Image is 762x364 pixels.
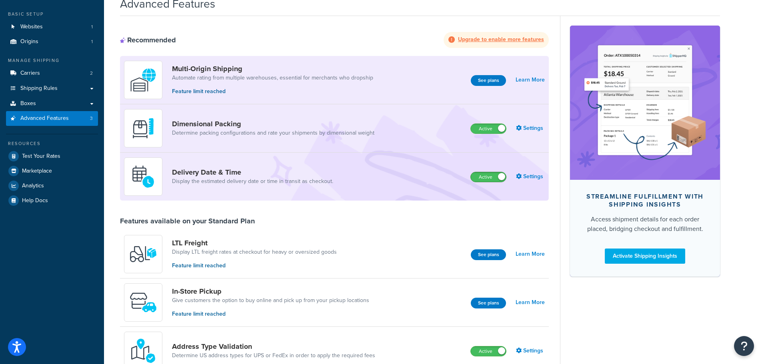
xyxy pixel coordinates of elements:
[516,171,545,182] a: Settings
[582,38,708,168] img: feature-image-si-e24932ea9b9fcd0ff835db86be1ff8d589347e8876e1638d903ea230a36726be.png
[734,336,754,356] button: Open Resource Center
[90,70,93,77] span: 2
[172,352,375,360] a: Determine US address types for UPS or FedEx in order to apply the required fees
[516,249,545,260] a: Learn More
[20,100,36,107] span: Boxes
[172,261,337,270] p: Feature limit reached
[22,153,60,160] span: Test Your Rates
[6,34,98,49] a: Origins1
[172,64,373,73] a: Multi-Origin Shipping
[6,179,98,193] a: Analytics
[471,124,506,133] label: Active
[22,197,48,204] span: Help Docs
[20,24,43,30] span: Websites
[172,296,369,304] a: Give customers the option to buy online and pick up from your pickup locations
[120,36,176,44] div: Recommended
[91,24,93,30] span: 1
[471,298,506,308] button: See plans
[471,249,506,260] button: See plans
[120,217,255,225] div: Features available on your Standard Plan
[172,310,369,318] p: Feature limit reached
[583,193,707,209] div: Streamline Fulfillment with Shipping Insights
[6,57,98,64] div: Manage Shipping
[20,115,69,122] span: Advanced Features
[172,129,374,137] a: Determine packing configurations and rate your shipments by dimensional weight
[20,70,40,77] span: Carriers
[605,249,685,264] a: Activate Shipping Insights
[172,248,337,256] a: Display LTL freight rates at checkout for heavy or oversized goods
[129,114,157,142] img: DTVBYsAAAAAASUVORK5CYII=
[6,149,98,163] a: Test Your Rates
[172,87,373,96] p: Feature limit reached
[172,287,369,296] a: In-Store Pickup
[20,85,58,92] span: Shipping Rules
[471,75,506,86] button: See plans
[22,183,44,189] span: Analytics
[583,215,707,234] div: Access shipment details for each order placed, bridging checkout and fulfillment.
[172,74,373,82] a: Automate rating from multiple warehouses, essential for merchants who dropship
[91,38,93,45] span: 1
[516,123,545,134] a: Settings
[129,66,157,94] img: WatD5o0RtDAAAAAElFTkSuQmCC
[516,345,545,356] a: Settings
[6,96,98,111] a: Boxes
[471,172,506,182] label: Active
[129,288,157,316] img: wfgcfpwTIucLEAAAAASUVORK5CYII=
[6,20,98,34] a: Websites1
[6,140,98,147] div: Resources
[172,177,333,185] a: Display the estimated delivery date or time in transit as checkout.
[6,11,98,18] div: Basic Setup
[6,81,98,96] a: Shipping Rules
[6,164,98,178] a: Marketplace
[6,20,98,34] li: Websites
[6,66,98,81] a: Carriers2
[129,240,157,268] img: y79ZsPf0fXUFUhFXDzUgf+ktZg5F2+ohG75+v3d2s1D9TjoU8PiyCIluIjV41seZevKCRuEjTPPOKHJsQcmKCXGdfprl3L4q7...
[22,168,52,175] span: Marketplace
[471,346,506,356] label: Active
[20,38,38,45] span: Origins
[172,168,333,177] a: Delivery Date & Time
[6,66,98,81] li: Carriers
[516,74,545,86] a: Learn More
[172,119,374,128] a: Dimensional Packing
[6,111,98,126] a: Advanced Features3
[129,163,157,191] img: gfkeb5ejjkALwAAAABJRU5ErkJggg==
[6,111,98,126] li: Advanced Features
[6,193,98,208] a: Help Docs
[6,34,98,49] li: Origins
[90,115,93,122] span: 3
[172,342,375,351] a: Address Type Validation
[516,297,545,308] a: Learn More
[458,35,544,44] strong: Upgrade to enable more features
[172,239,337,247] a: LTL Freight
